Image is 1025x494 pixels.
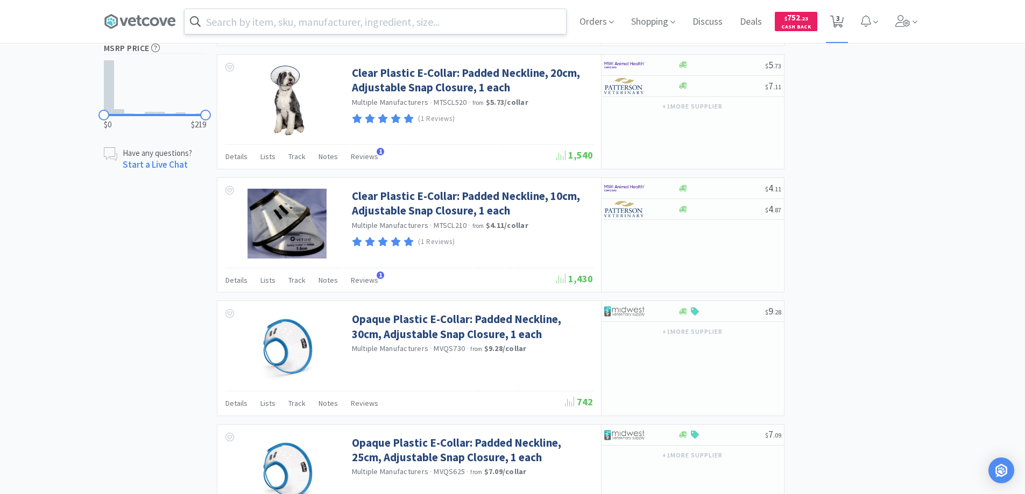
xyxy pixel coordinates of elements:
input: Search by item, sku, manufacturer, ingredient, size... [185,9,566,34]
a: Deals [736,17,766,27]
div: Open Intercom Messenger [988,457,1014,483]
a: Discuss [688,17,727,27]
span: . 23 [800,15,808,22]
span: $ [784,15,787,22]
span: Cash Back [781,24,811,31]
a: 3 [826,18,848,28]
a: $752.23Cash Back [775,7,817,36]
span: 752 [784,12,808,23]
